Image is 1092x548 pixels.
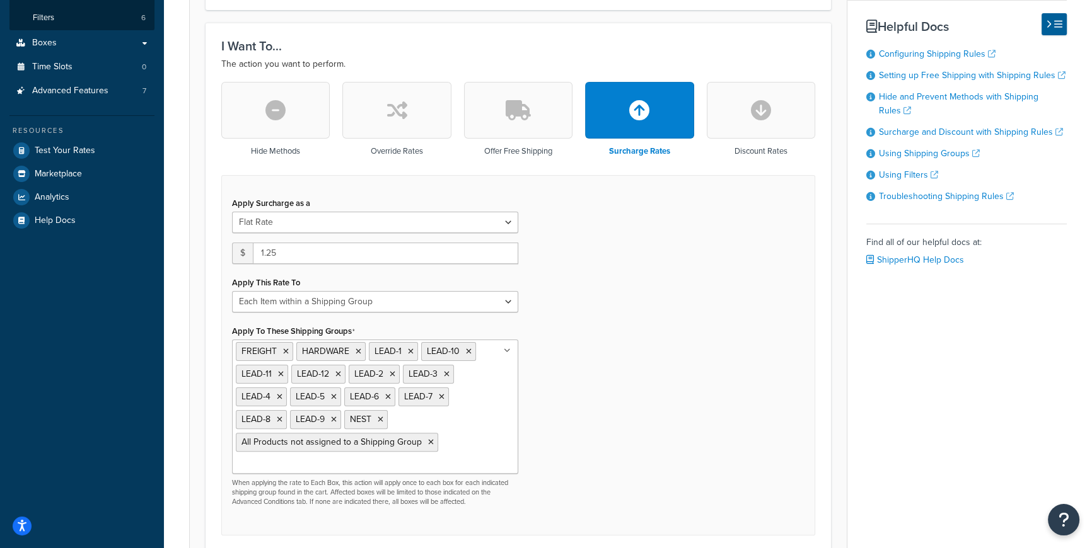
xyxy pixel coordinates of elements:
span: 0 [142,62,146,72]
a: Surcharge and Discount with Shipping Rules [879,125,1063,139]
h3: Offer Free Shipping [484,147,552,156]
span: $ [232,243,253,264]
p: The action you want to perform. [221,57,815,72]
span: Time Slots [32,62,73,72]
label: Apply To These Shipping Groups [232,326,355,336]
a: Boxes [9,31,154,55]
span: 6 [141,13,146,23]
span: Analytics [35,192,69,203]
span: Filters [33,13,54,23]
li: Time Slots [9,55,154,79]
h3: Override Rates [371,147,423,156]
span: LEAD-2 [354,367,383,380]
span: HARDWARE [302,345,349,358]
a: Help Docs [9,209,154,232]
a: Setting up Free Shipping with Shipping Rules [879,69,1066,82]
h3: Surcharge Rates [609,147,670,156]
a: Time Slots0 [9,55,154,79]
a: Using Shipping Groups [879,147,980,160]
span: LEAD-9 [296,413,325,426]
a: ShipperHQ Help Docs [866,253,964,266]
p: When applying the rate to Each Box, this action will apply once to each box for each indicated sh... [232,478,518,507]
div: Resources [9,125,154,136]
a: Test Your Rates [9,139,154,162]
a: Troubleshooting Shipping Rules [879,190,1014,203]
a: Hide and Prevent Methods with Shipping Rules [879,90,1038,117]
a: Using Filters [879,168,938,181]
div: Find all of our helpful docs at: [866,224,1067,269]
span: LEAD-8 [241,413,270,426]
span: Test Your Rates [35,146,95,156]
span: Marketplace [35,169,82,180]
a: Advanced Features7 [9,79,154,103]
button: Open Resource Center [1048,504,1079,535]
span: LEAD-5 [296,390,325,403]
button: Hide Help Docs [1042,13,1067,35]
span: LEAD-10 [427,345,460,358]
span: LEAD-11 [241,367,272,380]
a: Configuring Shipping Rules [879,47,996,60]
li: Advanced Features [9,79,154,103]
label: Apply This Rate To [232,278,300,287]
h3: Discount Rates [735,147,787,156]
h3: Helpful Docs [866,20,1067,33]
span: 7 [142,86,146,96]
span: LEAD-6 [350,390,379,403]
h3: Hide Methods [251,147,300,156]
span: All Products not assigned to a Shipping Group [241,435,422,448]
span: LEAD-7 [404,390,433,403]
span: LEAD-3 [409,367,438,380]
span: Advanced Features [32,86,108,96]
a: Marketplace [9,163,154,185]
span: Boxes [32,38,57,49]
a: Filters6 [9,6,154,30]
span: FREIGHT [241,345,277,358]
h3: I Want To... [221,39,815,53]
a: Analytics [9,186,154,208]
span: LEAD-4 [241,390,270,403]
span: NEST [350,413,371,426]
span: Help Docs [35,215,76,226]
span: LEAD-1 [375,345,402,358]
li: Filters [9,6,154,30]
label: Apply Surcharge as a [232,198,310,208]
span: LEAD-12 [297,367,329,380]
